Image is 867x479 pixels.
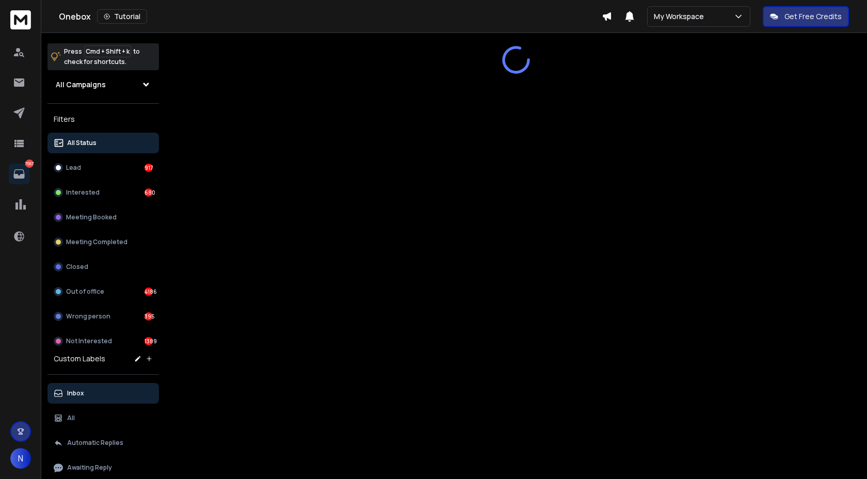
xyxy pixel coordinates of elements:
[47,281,159,302] button: Out of office4186
[67,414,75,422] p: All
[66,263,88,271] p: Closed
[47,157,159,178] button: Lead917
[54,354,105,364] h3: Custom Labels
[47,306,159,327] button: Wrong person395
[654,11,708,22] p: My Workspace
[97,9,147,24] button: Tutorial
[67,439,123,447] p: Automatic Replies
[47,257,159,277] button: Closed
[66,213,117,221] p: Meeting Booked
[784,11,842,22] p: Get Free Credits
[47,74,159,95] button: All Campaigns
[9,164,29,184] a: 7567
[84,45,131,57] span: Cmd + Shift + k
[145,312,153,321] div: 395
[47,112,159,126] h3: Filters
[67,464,112,472] p: Awaiting Reply
[66,164,81,172] p: Lead
[47,182,159,203] button: Interested680
[47,232,159,252] button: Meeting Completed
[10,448,31,469] button: N
[67,139,97,147] p: All Status
[59,9,602,24] div: Onebox
[47,207,159,228] button: Meeting Booked
[145,288,153,296] div: 4186
[763,6,849,27] button: Get Free Credits
[47,457,159,478] button: Awaiting Reply
[47,331,159,352] button: Not Interested1389
[66,288,104,296] p: Out of office
[66,238,127,246] p: Meeting Completed
[145,164,153,172] div: 917
[47,133,159,153] button: All Status
[47,383,159,404] button: Inbox
[47,433,159,453] button: Automatic Replies
[67,389,84,397] p: Inbox
[145,188,153,197] div: 680
[66,312,110,321] p: Wrong person
[25,159,34,168] p: 7567
[47,408,159,428] button: All
[56,79,106,90] h1: All Campaigns
[66,188,100,197] p: Interested
[66,337,112,345] p: Not Interested
[145,337,153,345] div: 1389
[64,46,140,67] p: Press to check for shortcuts.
